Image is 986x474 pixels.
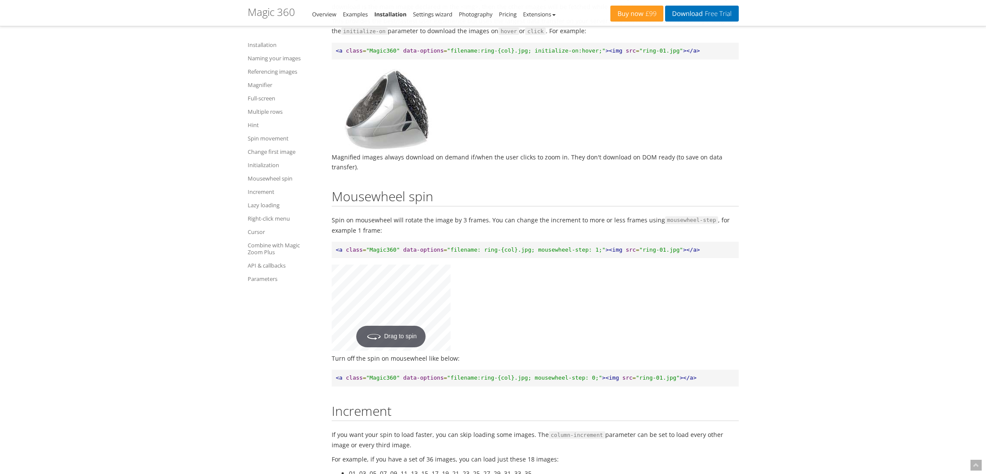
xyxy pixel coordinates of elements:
[248,66,321,77] a: Referencing images
[447,47,606,54] span: "filename:ring-{col}.jpg; initialize-on:hover;"
[332,353,739,363] p: Turn off the spin on mousewheel like below:
[683,246,700,253] span: ></a>
[610,6,663,22] a: Buy now£99
[444,246,447,253] span: =
[248,106,321,117] a: Multiple rows
[639,47,683,54] span: "ring-01.jpg"
[346,374,363,381] span: class
[332,404,739,421] h2: Increment
[248,160,321,170] a: Initialization
[680,374,697,381] span: ></a>
[549,431,605,439] span: column-increment
[363,246,366,253] span: =
[332,454,739,464] p: For example, if you have a set of 36 images, you can load just these 18 images:
[332,215,739,235] p: Spin on mousewheel will rotate the image by 3 frames. You can change the increment to more or les...
[248,93,321,103] a: Full-screen
[346,246,363,253] span: class
[248,173,321,184] a: Mousewheel spin
[248,53,321,63] a: Naming your images
[248,133,321,143] a: Spin movement
[336,246,343,253] span: <a
[626,47,636,54] span: src
[626,246,636,253] span: src
[343,10,368,18] a: Examples
[363,47,366,54] span: =
[403,47,444,54] span: data-options
[703,10,731,17] span: Free Trial
[525,28,546,35] span: click
[248,274,321,284] a: Parameters
[639,246,683,253] span: "ring-01.jpg"
[341,28,388,35] span: initialize-on
[498,28,519,35] span: hover
[683,47,700,54] span: ></a>
[523,10,555,18] a: Extensions
[248,80,321,90] a: Magnifier
[499,10,516,18] a: Pricing
[312,10,336,18] a: Overview
[622,374,632,381] span: src
[447,246,606,253] span: "filename: ring-{col}.jpg; mousewheel-step: 1;"
[403,374,444,381] span: data-options
[336,47,343,54] span: <a
[366,47,400,54] span: "Magic360"
[363,374,366,381] span: =
[403,246,444,253] span: data-options
[644,10,657,17] span: £99
[636,47,639,54] span: =
[248,120,321,130] a: Hint
[459,10,492,18] a: Photography
[332,189,739,206] h2: Mousewheel spin
[636,374,680,381] span: "ring-01.jpg"
[444,47,447,54] span: =
[413,10,453,18] a: Settings wizard
[602,374,619,381] span: ><img
[248,213,321,224] a: Right-click menu
[366,374,400,381] span: "Magic360"
[665,216,719,224] span: mousewheel-step
[346,47,363,54] span: class
[606,246,622,253] span: ><img
[374,10,407,18] a: Installation
[248,240,321,257] a: Combine with Magic Zoom Plus
[336,374,343,381] span: <a
[248,187,321,197] a: Increment
[606,47,622,54] span: ><img
[444,374,447,381] span: =
[636,246,639,253] span: =
[332,152,739,172] p: Magnified images always download on demand if/when the user clicks to zoom in. They don't downloa...
[248,227,321,237] a: Cursor
[248,200,321,210] a: Lazy loading
[665,6,738,22] a: DownloadFree Trial
[447,374,602,381] span: "filename:ring-{col}.jpg; mousewheel-step: 0;"
[332,430,739,450] p: If you want your spin to load faster, you can skip loading some images. The parameter can be set ...
[366,246,400,253] span: "Magic360"
[248,260,321,271] a: API & callbacks
[248,147,321,157] a: Change first image
[632,374,636,381] span: =
[248,6,295,18] h1: Magic 360
[248,40,321,50] a: Installation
